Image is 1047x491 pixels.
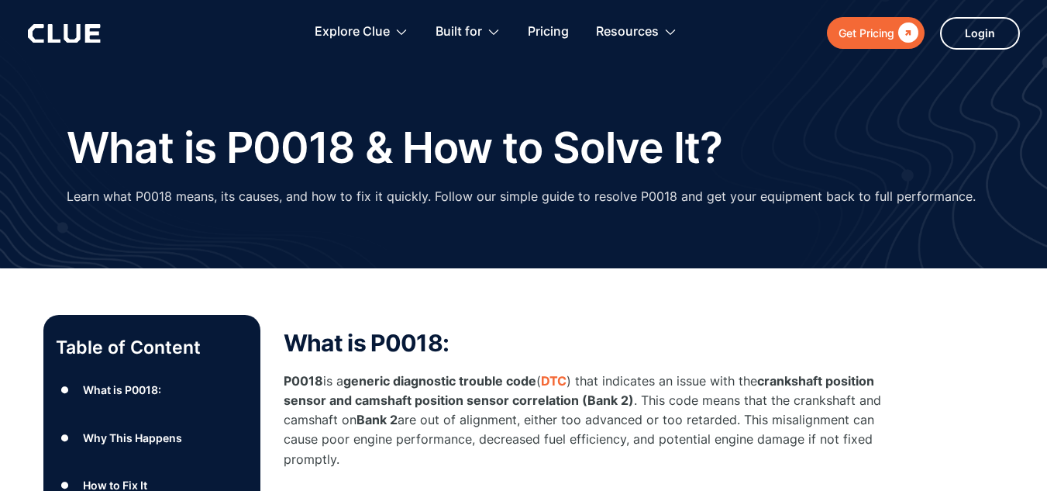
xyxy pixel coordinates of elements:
[356,412,398,427] strong: Bank 2
[894,23,918,43] div: 
[528,8,569,57] a: Pricing
[436,8,501,57] div: Built for
[284,373,874,408] strong: crankshaft position sensor and camshaft position sensor correlation (Bank 2)
[596,8,677,57] div: Resources
[67,187,976,206] p: Learn what P0018 means, its causes, and how to fix it quickly. Follow our simple guide to resolve...
[343,373,536,389] strong: generic diagnostic trouble code
[839,23,894,43] div: Get Pricing
[56,426,74,449] div: ●
[83,428,182,448] div: Why This Happens
[541,373,567,389] a: DTC
[940,17,1020,50] a: Login
[284,329,449,357] strong: What is P0018:
[83,380,161,399] div: What is P0018:
[56,379,74,402] div: ●
[56,379,248,402] a: ●What is P0018:
[436,8,482,57] div: Built for
[56,335,248,360] p: Table of Content
[315,8,390,57] div: Explore Clue
[56,426,248,449] a: ●Why This Happens
[284,373,323,389] strong: P0018
[67,124,722,171] h1: What is P0018 & How to Solve It?
[315,8,408,57] div: Explore Clue
[596,8,659,57] div: Resources
[284,372,904,469] p: is a ( ) that indicates an issue with the . This code means that the crankshaft and camshaft on a...
[827,17,925,49] a: Get Pricing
